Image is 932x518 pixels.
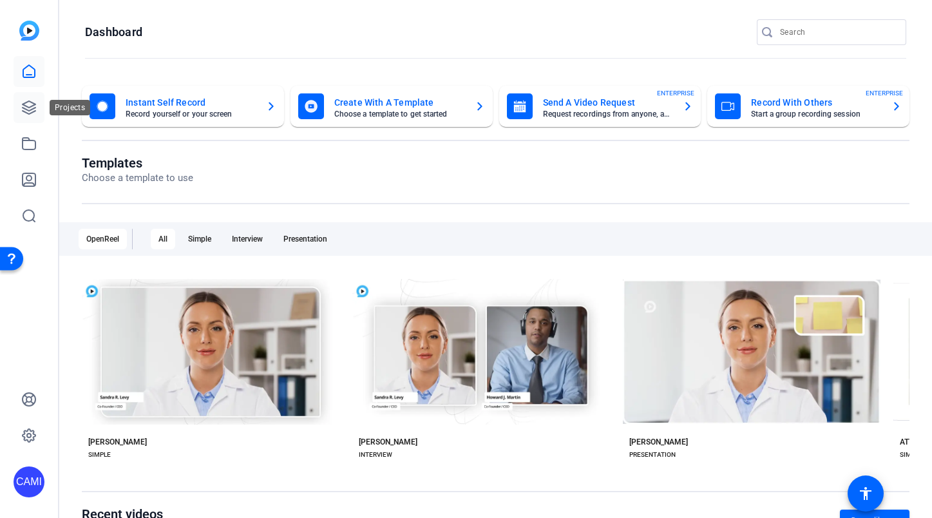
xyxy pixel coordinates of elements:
[866,88,903,98] span: ENTERPRISE
[276,229,335,249] div: Presentation
[79,229,127,249] div: OpenReel
[900,450,922,460] div: SIMPLE
[543,110,673,118] mat-card-subtitle: Request recordings from anyone, anywhere
[126,95,256,110] mat-card-title: Instant Self Record
[858,486,873,501] mat-icon: accessibility
[85,24,142,40] h1: Dashboard
[751,110,881,118] mat-card-subtitle: Start a group recording session
[707,86,909,127] button: Record With OthersStart a group recording sessionENTERPRISE
[151,229,175,249] div: All
[82,86,284,127] button: Instant Self RecordRecord yourself or your screen
[751,95,881,110] mat-card-title: Record With Others
[334,95,464,110] mat-card-title: Create With A Template
[82,155,193,171] h1: Templates
[359,450,392,460] div: INTERVIEW
[88,437,147,447] div: [PERSON_NAME]
[19,21,39,41] img: blue-gradient.svg
[359,437,417,447] div: [PERSON_NAME]
[224,229,271,249] div: Interview
[50,100,90,115] div: Projects
[88,450,111,460] div: SIMPLE
[629,437,688,447] div: [PERSON_NAME]
[126,110,256,118] mat-card-subtitle: Record yourself or your screen
[180,229,219,249] div: Simple
[900,437,930,447] div: ATTICUS
[629,450,676,460] div: PRESENTATION
[543,95,673,110] mat-card-title: Send A Video Request
[334,110,464,118] mat-card-subtitle: Choose a template to get started
[657,88,694,98] span: ENTERPRISE
[290,86,493,127] button: Create With A TemplateChoose a template to get started
[82,171,193,186] p: Choose a template to use
[780,24,896,40] input: Search
[499,86,701,127] button: Send A Video RequestRequest recordings from anyone, anywhereENTERPRISE
[14,466,44,497] div: CAMI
